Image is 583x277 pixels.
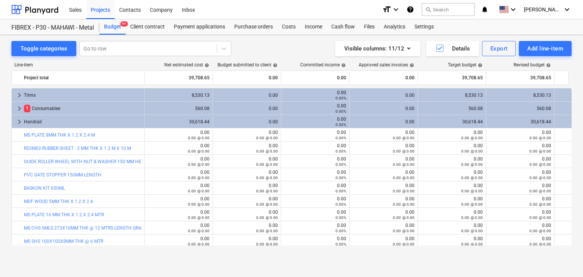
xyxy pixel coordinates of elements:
div: 0.00 [489,143,551,154]
small: 0.00 @ 0.00 [461,202,483,206]
div: Revised budget [514,62,551,68]
div: 0.00 [284,196,346,207]
div: 0.00 [284,170,346,180]
small: 0.00 @ 0.00 [256,216,278,220]
span: 9+ [120,21,128,27]
div: 0.00 [353,209,414,220]
small: 0.00% [336,176,346,180]
div: 0.00 [216,130,278,140]
div: 0.00 [489,223,551,233]
div: 0.00 [421,236,483,247]
small: 0.00 @ 0.00 [188,162,210,167]
small: 0.00% [336,123,346,127]
div: 0.00 [148,236,210,247]
div: Chat Widget [545,241,583,277]
div: 0.00 [489,170,551,180]
div: Budget [99,19,126,35]
div: 30,618.44 [148,119,210,124]
div: 0.00 [353,170,414,180]
small: 0.00 @ 0.00 [529,229,551,233]
div: 0.00 [421,209,483,220]
div: 0.00 [216,209,278,220]
div: 0.00 [421,156,483,167]
div: Toggle categories [20,44,67,54]
small: 0.00 @ 0.00 [188,229,210,233]
div: 0.00 [353,130,414,140]
small: 0.00% [336,242,346,246]
div: 0.00 [148,170,210,180]
div: 560.08 [148,106,210,111]
div: 0.00 [421,223,483,233]
div: Budget submitted to client [217,62,277,68]
div: 0.00 [216,106,278,111]
small: 0.00 @ 0.00 [188,149,210,153]
i: format_size [382,5,391,14]
div: 0.00 [421,183,483,194]
div: 0.00 [353,72,414,84]
a: RS3M02-RUBBER SHEET - 2 MM THK X 1.2 M X 10 M [24,146,131,151]
div: Costs [277,19,300,35]
div: 560.08 [489,106,551,111]
div: 0.00 [353,143,414,154]
span: help [476,63,482,68]
small: 0.00 @ 0.00 [393,149,414,153]
div: 0.00 [421,196,483,207]
div: 0.00 [216,170,278,180]
small: 0.00 @ 0.00 [188,242,210,246]
div: FIBREX - P30 - MAHAWI - Metal [11,24,90,32]
div: Add line-item [527,44,563,54]
a: BASKON KIT 650ML [24,186,65,191]
small: 0.00% [336,202,346,206]
small: 0.00% [336,96,346,100]
span: [PERSON_NAME] [524,6,562,13]
div: Project total [24,72,141,84]
div: 0.00 [353,183,414,194]
div: 0.00 [216,236,278,247]
small: 0.00 @ 0.00 [393,136,414,140]
a: Cash flow [327,19,359,35]
div: 0.00 [216,183,278,194]
a: Client contract [126,19,169,35]
div: 0.00 [421,143,483,154]
small: 0.00 @ 0.00 [188,176,210,180]
div: 0.00 [216,223,278,233]
a: MS PLATE 16 MM THK X 1.2 X 2.4 MTR [24,212,104,217]
a: Purchase orders [230,19,277,35]
div: 0.00 [284,90,346,101]
span: help [545,63,551,68]
div: 0.00 [353,156,414,167]
a: Budget9+ [99,19,126,35]
div: Consumables [24,102,141,115]
div: 0.00 [148,156,210,167]
small: 0.00 @ 0.00 [256,242,278,246]
a: MDF WOOD 5MM THK X 1.2 X 2.4 [24,199,93,204]
div: 0.00 [284,130,346,140]
span: help [271,63,277,68]
i: keyboard_arrow_down [391,5,400,14]
small: 0.00 @ 0.00 [256,189,278,193]
div: 39,708.65 [421,72,483,84]
i: keyboard_arrow_down [509,5,518,14]
div: 0.00 [353,119,414,124]
div: 0.00 [353,93,414,98]
div: 30,618.44 [421,119,483,124]
small: 0.00 @ 0.00 [461,189,483,193]
span: keyboard_arrow_right [15,104,24,113]
button: Search [422,3,475,16]
div: Export [490,44,508,54]
a: Analytics [379,19,410,35]
small: 0.00 @ 0.00 [256,202,278,206]
small: 0.00 @ 0.00 [529,216,551,220]
button: Visible columns:11/12 [335,41,420,56]
a: MS CHS SMLS 273X10MM THK @ 12 MTRS LENGTH GRADE S355 [24,225,159,231]
div: 0.00 [216,156,278,167]
span: help [340,63,346,68]
small: 0.00 @ 0.00 [461,136,483,140]
div: 0.00 [489,156,551,167]
span: 1 [24,105,30,112]
span: keyboard_arrow_right [15,117,24,126]
div: 8,530.13 [489,93,551,98]
a: PVC GATE STOPPER 150MM LENGTH [24,172,101,178]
